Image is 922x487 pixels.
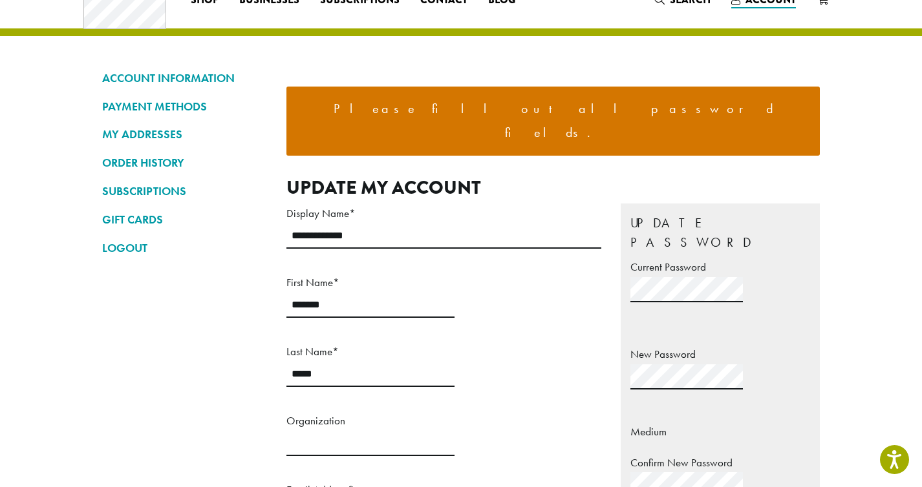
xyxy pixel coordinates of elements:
[102,96,267,118] a: PAYMENT METHODS
[630,344,810,364] label: New Password
[286,342,455,362] label: Last Name
[286,411,455,431] label: Organization
[286,273,455,293] label: First Name
[102,180,267,202] a: SUBSCRIPTIONS
[102,209,267,231] a: GIFT CARDS
[630,257,810,277] label: Current Password
[102,123,267,145] a: MY ADDRESSES
[286,176,820,199] h2: Update My Account
[630,453,810,473] label: Confirm New Password
[297,97,809,145] li: Please fill out all password fields.
[630,213,810,252] legend: Update Password
[630,421,810,442] div: Medium
[102,152,267,174] a: ORDER HISTORY
[286,203,601,223] label: Display Name
[102,237,267,259] a: LOGOUT
[102,67,267,89] a: ACCOUNT INFORMATION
